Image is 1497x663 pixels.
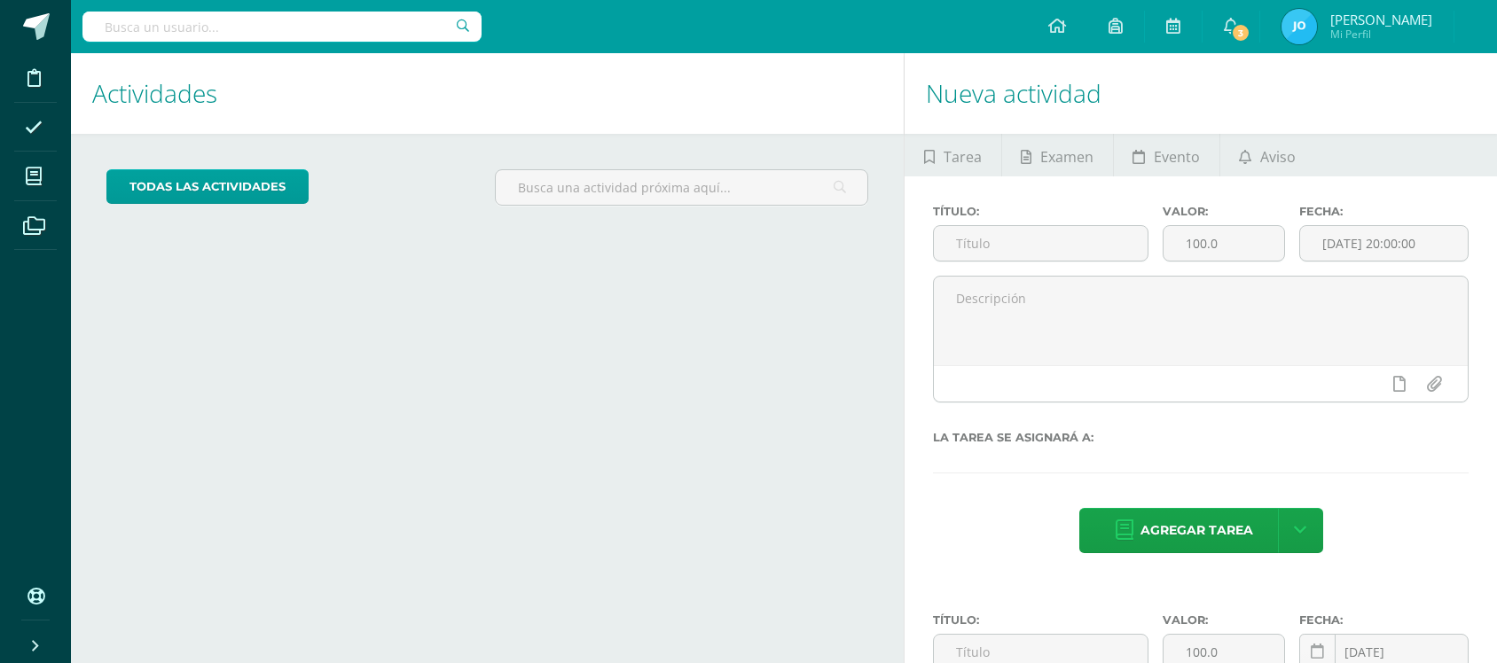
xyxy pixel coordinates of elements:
h1: Nueva actividad [926,53,1476,134]
span: Agregar tarea [1140,509,1253,552]
label: La tarea se asignará a: [933,431,1469,444]
label: Valor: [1163,205,1286,218]
label: Título: [933,205,1148,218]
a: Examen [1002,134,1113,176]
span: 3 [1231,23,1250,43]
span: Aviso [1260,136,1296,178]
label: Fecha: [1299,613,1469,627]
a: Evento [1114,134,1219,176]
input: Título [934,226,1147,261]
label: Título: [933,613,1148,627]
input: Fecha de entrega [1300,226,1468,261]
input: Puntos máximos [1164,226,1285,261]
a: Tarea [905,134,1000,176]
span: Examen [1040,136,1093,178]
input: Busca un usuario... [82,12,482,42]
input: Busca una actividad próxima aquí... [496,170,868,205]
label: Fecha: [1299,205,1469,218]
h1: Actividades [92,53,882,134]
label: Valor: [1163,613,1286,627]
span: Tarea [944,136,982,178]
span: Evento [1154,136,1200,178]
a: Aviso [1220,134,1315,176]
span: [PERSON_NAME] [1330,11,1432,28]
img: 0c5511dc06ee6ae7c7da3ebbca606f85.png [1281,9,1317,44]
span: Mi Perfil [1330,27,1432,42]
a: todas las Actividades [106,169,309,204]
